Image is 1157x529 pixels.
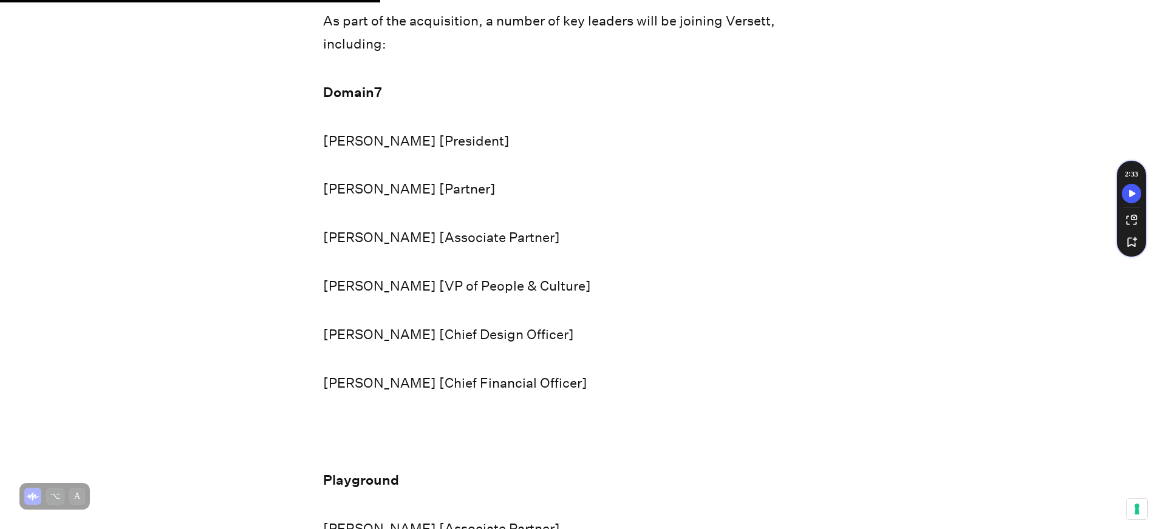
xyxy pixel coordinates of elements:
[323,226,834,249] p: [PERSON_NAME] [Associate Partner]
[323,323,834,346] p: [PERSON_NAME] [Chief Design Officer]
[323,472,399,488] strong: Playground
[1127,499,1147,519] button: Your consent preferences for tracking technologies
[323,178,834,201] p: [PERSON_NAME] [Partner]
[323,275,834,298] p: [PERSON_NAME] [VP of People & Culture]
[323,10,834,56] p: As part of the acquisition, a number of key leaders will be joining Versett, including:
[323,372,834,395] p: [PERSON_NAME] [Chief Financial Officer]
[323,130,834,153] p: [PERSON_NAME] [President]
[323,84,382,100] strong: Domain7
